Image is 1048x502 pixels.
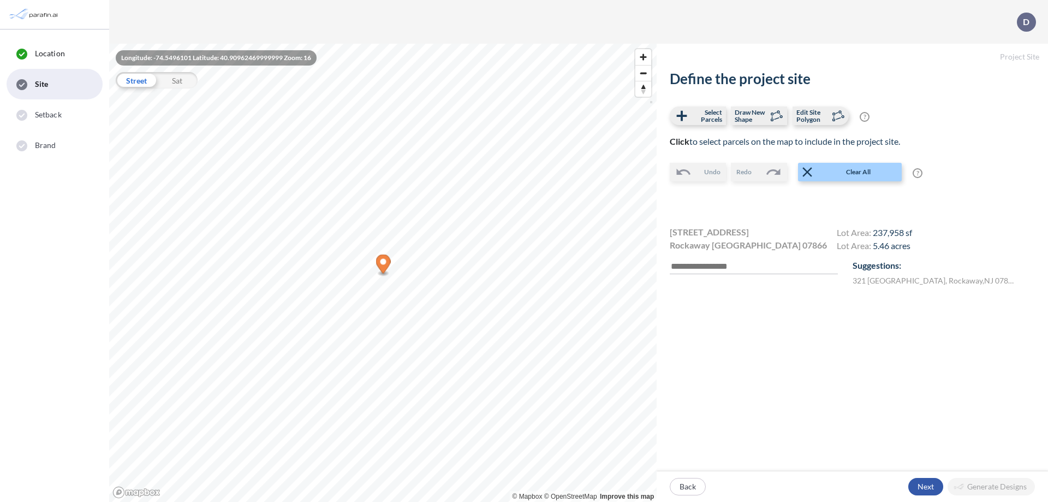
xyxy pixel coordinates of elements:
[35,109,62,120] span: Setback
[908,478,943,495] button: Next
[670,239,827,252] span: Rockaway [GEOGRAPHIC_DATA] 07866
[670,163,726,181] button: Undo
[35,79,48,90] span: Site
[704,167,720,177] span: Undo
[731,163,787,181] button: Redo
[873,227,912,238] span: 237,958 sf
[544,493,597,500] a: OpenStreetMap
[8,4,61,25] img: Parafin
[680,481,696,492] p: Back
[635,81,651,97] button: Reset bearing to north
[670,136,689,146] b: Click
[736,167,752,177] span: Redo
[635,49,651,65] button: Zoom in
[109,44,657,502] canvas: Map
[157,72,198,88] div: Sat
[35,48,65,59] span: Location
[837,227,912,240] h4: Lot Area:
[635,65,651,81] button: Zoom out
[376,255,391,277] div: Map marker
[513,493,543,500] a: Mapbox
[600,493,654,500] a: Improve this map
[1023,17,1029,27] p: D
[735,109,767,123] span: Draw New Shape
[670,136,900,146] span: to select parcels on the map to include in the project site.
[635,66,651,81] span: Zoom out
[796,109,829,123] span: Edit Site Polygon
[798,163,902,181] button: Clear All
[690,109,722,123] span: Select Parcels
[116,50,317,66] div: Longitude: -74.5496101 Latitude: 40.90962469999999 Zoom: 16
[35,140,56,151] span: Brand
[853,259,1035,272] p: Suggestions:
[116,72,157,88] div: Street
[853,275,1017,286] label: 321 [GEOGRAPHIC_DATA] , Rockaway , NJ 07866 , US
[873,240,910,251] span: 5.46 acres
[670,478,706,495] button: Back
[815,167,901,177] span: Clear All
[670,226,749,239] span: [STREET_ADDRESS]
[670,70,1035,87] h2: Define the project site
[837,240,912,253] h4: Lot Area:
[112,486,160,499] a: Mapbox homepage
[913,168,922,178] span: ?
[860,112,870,122] span: ?
[657,44,1048,70] h5: Project Site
